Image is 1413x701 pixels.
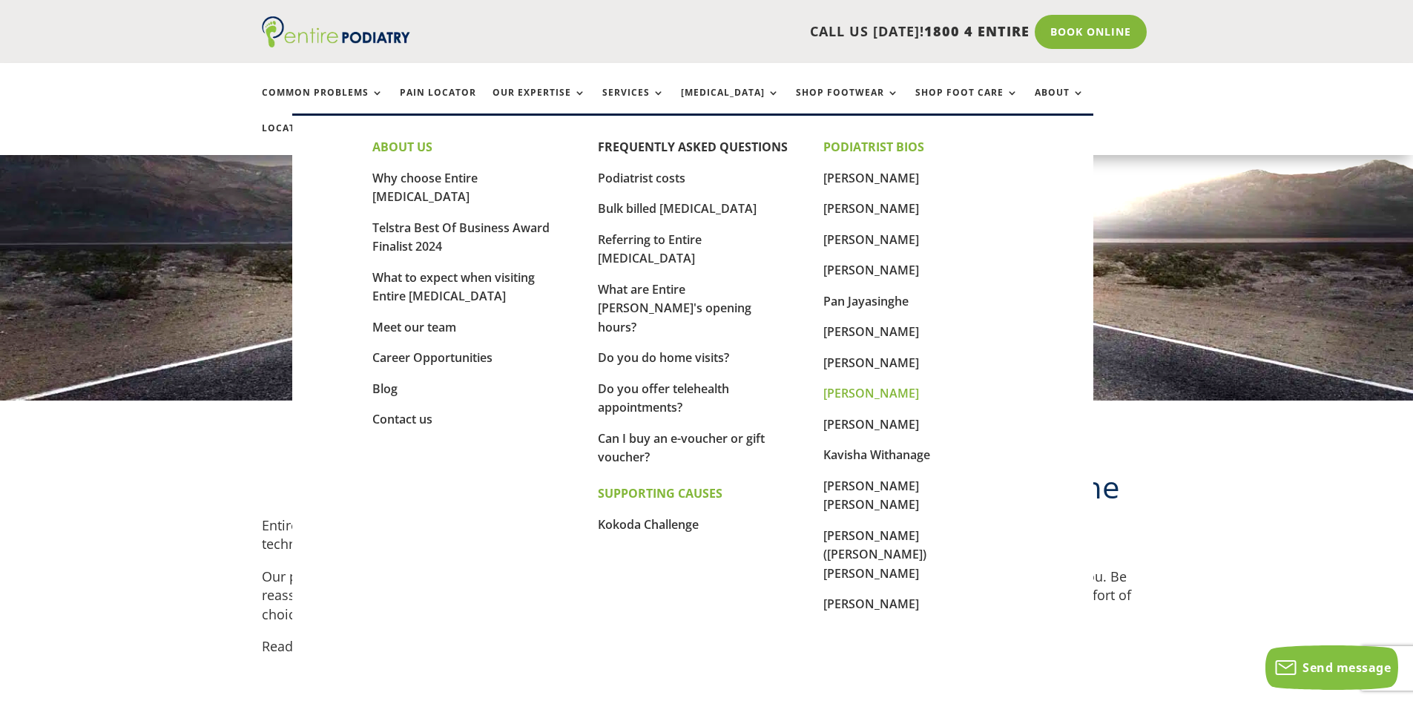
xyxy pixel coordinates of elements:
a: FREQUENTLY ASKED QUESTIONS [598,139,788,155]
a: Shop Footwear [796,88,899,119]
a: Kavisha Withanage [823,447,930,463]
a: Podiatrist costs [598,170,685,186]
a: Bulk billed [MEDICAL_DATA] [598,200,757,217]
a: [MEDICAL_DATA] [681,88,780,119]
a: Shop Foot Care [915,88,1018,119]
span: 1800 4 ENTIRE [924,22,1030,40]
a: [PERSON_NAME] [823,385,919,401]
a: Kokoda Challenge [598,516,699,533]
a: [PERSON_NAME] [823,231,919,248]
a: Common Problems [262,88,383,119]
a: Do you offer telehealth appointments? [598,381,729,416]
p: CALL US [DATE]! [467,22,1030,42]
strong: SUPPORTING CAUSES [598,485,722,501]
a: Entire Podiatry [262,36,410,50]
a: [PERSON_NAME] [PERSON_NAME] [823,478,919,513]
a: Pain Locator [400,88,476,119]
span: Send message [1302,659,1391,676]
a: [PERSON_NAME] [823,170,919,186]
a: Do you do home visits? [598,349,729,366]
a: Why choose Entire [MEDICAL_DATA] [372,170,478,205]
a: [PERSON_NAME] ([PERSON_NAME]) [PERSON_NAME] [823,527,926,582]
a: Referring to Entire [MEDICAL_DATA] [598,231,702,267]
a: [PERSON_NAME] [823,416,919,432]
a: Our Expertise [493,88,586,119]
a: Book Online [1035,15,1147,49]
button: Send message [1265,645,1398,690]
a: Can I buy an e-voucher or gift voucher? [598,430,765,466]
strong: PODIATRIST BIOS [823,139,924,155]
h2: – [MEDICAL_DATA] For Everyone [262,465,1152,516]
strong: ABOUT US [372,139,432,155]
a: [PERSON_NAME] [823,200,919,217]
a: Career Opportunities [372,349,493,366]
a: [PERSON_NAME] [823,323,919,340]
a: Blog [372,381,398,397]
a: [PERSON_NAME] [823,262,919,278]
a: Pan Jayasinghe [823,293,909,309]
img: logo (1) [262,16,410,47]
a: Telstra Best Of Business Award Finalist 2024 [372,220,550,255]
a: Meet our team [372,319,456,335]
a: [PERSON_NAME] [823,355,919,371]
a: [PERSON_NAME] [823,596,919,612]
p: Read more about our services and expertise below or [DATE] with any questions. [262,637,1152,670]
a: About [1035,88,1084,119]
a: What to expect when visiting Entire [MEDICAL_DATA] [372,269,535,305]
a: What are Entire [PERSON_NAME]'s opening hours? [598,281,751,335]
a: Contact us [372,411,432,427]
p: Our progressive and innovative approach to [MEDICAL_DATA] is centred on providing the very best t... [262,567,1152,638]
p: Entire [MEDICAL_DATA] is a leader in the field of [MEDICAL_DATA], at the forefront of , bringing ... [262,516,1152,567]
a: Locations [262,123,336,155]
a: Services [602,88,665,119]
